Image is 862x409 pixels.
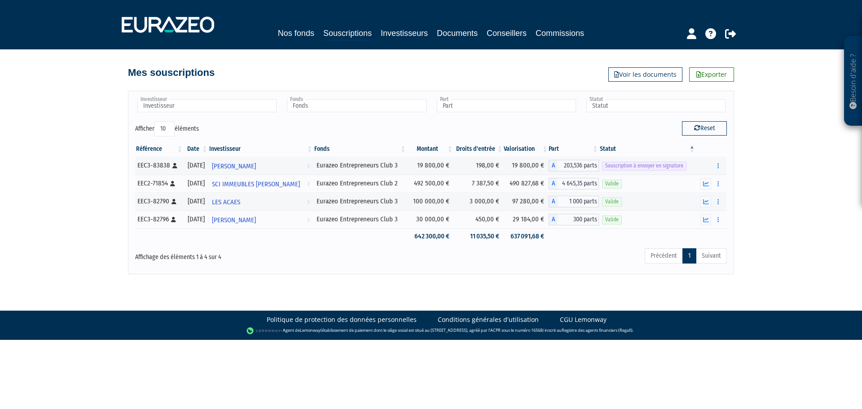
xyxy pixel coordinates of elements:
a: [PERSON_NAME] [208,211,313,229]
td: 198,00 € [454,157,504,175]
a: Conseillers [487,27,527,40]
span: A [549,178,558,189]
a: CGU Lemonway [560,315,607,324]
span: [PERSON_NAME] [212,158,256,175]
div: Affichage des éléments 1 à 4 sur 4 [135,247,374,262]
td: 492 500,00 € [407,175,454,193]
i: [Français] Personne physique [172,163,177,168]
td: 100 000,00 € [407,193,454,211]
a: Voir les documents [608,67,682,82]
a: Investisseurs [381,27,428,40]
td: 637 091,68 € [504,229,549,244]
th: Part: activer pour trier la colonne par ordre croissant [549,141,599,157]
img: logo-lemonway.png [246,326,281,335]
span: [PERSON_NAME] [212,212,256,229]
span: A [549,160,558,172]
div: Eurazeo Entrepreneurs Club 3 [317,197,404,206]
span: 1 000 parts [558,196,599,207]
th: Investisseur: activer pour trier la colonne par ordre croissant [208,141,313,157]
div: A - Eurazeo Entrepreneurs Club 3 [549,196,599,207]
span: 300 parts [558,214,599,225]
span: Valide [602,180,622,188]
label: Afficher éléments [135,121,199,136]
p: Besoin d'aide ? [848,41,858,122]
div: [DATE] [187,179,206,188]
a: Nos fonds [278,27,314,40]
td: 7 387,50 € [454,175,504,193]
div: EEC3-82796 [137,215,180,224]
td: 19 800,00 € [504,157,549,175]
th: Date: activer pour trier la colonne par ordre croissant [184,141,209,157]
i: Voir l'investisseur [307,158,310,175]
i: [Français] Personne physique [170,181,175,186]
div: [DATE] [187,215,206,224]
h4: Mes souscriptions [128,67,215,78]
a: Souscriptions [323,27,372,41]
td: 29 184,00 € [504,211,549,229]
td: 3 000,00 € [454,193,504,211]
a: Politique de protection des données personnelles [267,315,417,324]
th: Référence : activer pour trier la colonne par ordre croissant [135,141,184,157]
div: A - Eurazeo Entrepreneurs Club 2 [549,178,599,189]
div: Eurazeo Entrepreneurs Club 3 [317,215,404,224]
span: LES ACAES [212,194,240,211]
span: Valide [602,215,622,224]
a: LES ACAES [208,193,313,211]
th: Valorisation: activer pour trier la colonne par ordre croissant [504,141,549,157]
td: 97 280,00 € [504,193,549,211]
a: Exporter [689,67,734,82]
td: 642 300,00 € [407,229,454,244]
select: Afficheréléments [154,121,175,136]
div: [DATE] [187,161,206,170]
div: EEC3-82790 [137,197,180,206]
td: 30 000,00 € [407,211,454,229]
span: A [549,214,558,225]
i: Voir l'investisseur [307,212,310,229]
a: Commissions [536,27,584,40]
td: 19 800,00 € [407,157,454,175]
th: Montant: activer pour trier la colonne par ordre croissant [407,141,454,157]
a: Registre des agents financiers (Regafi) [562,327,633,333]
th: Statut : activer pour trier la colonne par ordre d&eacute;croissant [599,141,696,157]
span: SCI IMMEUBLES [PERSON_NAME] [212,176,300,193]
button: Reset [682,121,727,136]
a: Lemonway [300,327,321,333]
i: [Français] Personne physique [171,217,176,222]
a: 1 [682,248,696,264]
a: Documents [437,27,478,40]
a: [PERSON_NAME] [208,157,313,175]
span: 203,536 parts [558,160,599,172]
div: EEC2-71854 [137,179,180,188]
td: 11 035,50 € [454,229,504,244]
td: 490 827,68 € [504,175,549,193]
div: A - Eurazeo Entrepreneurs Club 3 [549,160,599,172]
i: Voir l'investisseur [307,176,310,193]
span: Souscription à envoyer en signature [602,162,686,170]
div: Eurazeo Entrepreneurs Club 3 [317,161,404,170]
td: 450,00 € [454,211,504,229]
a: SCI IMMEUBLES [PERSON_NAME] [208,175,313,193]
i: [Français] Personne physique [172,199,176,204]
div: Eurazeo Entrepreneurs Club 2 [317,179,404,188]
div: [DATE] [187,197,206,206]
div: - Agent de (établissement de paiement dont le siège social est situé au [STREET_ADDRESS], agréé p... [9,326,853,335]
a: Conditions générales d'utilisation [438,315,539,324]
span: A [549,196,558,207]
span: Valide [602,198,622,206]
div: A - Eurazeo Entrepreneurs Club 3 [549,214,599,225]
th: Droits d'entrée: activer pour trier la colonne par ordre croissant [454,141,504,157]
th: Fonds: activer pour trier la colonne par ordre croissant [313,141,407,157]
img: 1732889491-logotype_eurazeo_blanc_rvb.png [122,17,214,33]
div: EEC3-83838 [137,161,180,170]
span: 4 645,35 parts [558,178,599,189]
i: Voir l'investisseur [307,194,310,211]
